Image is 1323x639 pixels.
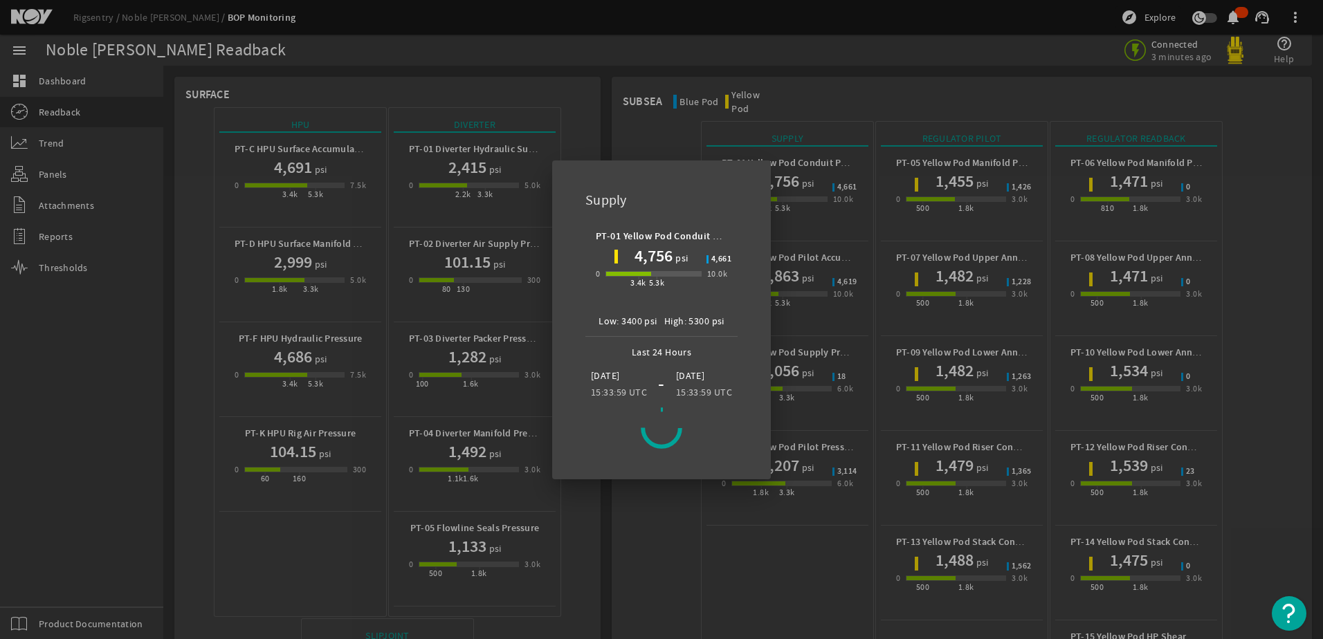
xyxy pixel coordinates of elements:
[707,267,727,281] div: 10.0k
[653,376,670,392] div: -
[596,267,600,281] div: 0
[664,313,724,329] div: High: 5300 psi
[635,245,673,267] h1: 4,756
[1272,596,1306,631] button: Open Resource Center
[630,276,646,290] div: 3.4k
[599,313,657,329] div: Low: 3400 psi
[596,230,751,243] b: PT-01 Yellow Pod Conduit Pressure
[649,276,665,290] div: 5.3k
[673,250,688,266] span: psi
[676,369,705,382] legacy-datetime-component: [DATE]
[676,386,732,398] legacy-datetime-component: 15:33:59 UTC
[591,386,647,398] legacy-datetime-component: 15:33:59 UTC
[711,255,731,263] span: 4,661
[591,369,620,382] legacy-datetime-component: [DATE]
[569,177,754,218] div: Supply
[625,337,699,360] span: Last 24 Hours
